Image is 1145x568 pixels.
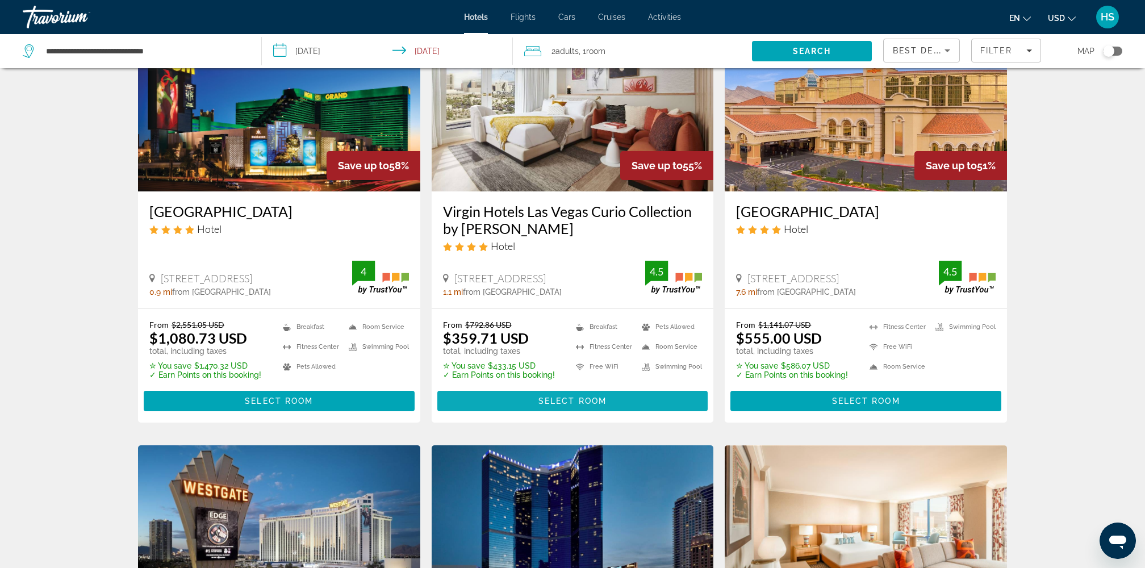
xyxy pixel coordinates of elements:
[149,361,261,370] p: $1,470.32 USD
[172,320,224,329] del: $2,551.05 USD
[570,320,636,334] li: Breakfast
[730,394,1001,406] a: Select Room
[443,361,555,370] p: $433.15 USD
[454,272,546,285] span: [STREET_ADDRESS]
[645,265,668,278] div: 4.5
[736,329,822,346] ins: $555.00 USD
[277,320,343,334] li: Breakfast
[570,360,636,374] li: Free WiFi
[864,320,930,334] li: Fitness Center
[464,12,488,22] a: Hotels
[725,10,1007,191] img: Suncoast Hotel and Casino
[864,360,930,374] li: Room Service
[752,41,872,61] button: Search
[757,287,856,296] span: from [GEOGRAPHIC_DATA]
[939,265,962,278] div: 4.5
[648,12,681,22] a: Activities
[784,223,808,235] span: Hotel
[491,240,515,252] span: Hotel
[893,44,950,57] mat-select: Sort by
[930,320,996,334] li: Swimming Pool
[939,261,996,294] img: TrustYou guest rating badge
[586,47,605,56] span: Room
[636,320,702,334] li: Pets Allowed
[558,12,575,22] a: Cars
[437,391,708,411] button: Select Room
[620,151,713,180] div: 55%
[645,261,702,294] img: TrustYou guest rating badge
[144,394,415,406] a: Select Room
[443,361,485,370] span: ✮ You save
[736,287,757,296] span: 7.6 mi
[555,47,579,56] span: Adults
[149,361,191,370] span: ✮ You save
[736,346,848,356] p: total, including taxes
[632,160,683,172] span: Save up to
[149,370,261,379] p: ✓ Earn Points on this booking!
[443,240,703,252] div: 4 star Hotel
[598,12,625,22] a: Cruises
[443,370,555,379] p: ✓ Earn Points on this booking!
[758,320,811,329] del: $1,141.07 USD
[149,223,409,235] div: 4 star Hotel
[914,151,1007,180] div: 51%
[893,46,952,55] span: Best Deals
[149,320,169,329] span: From
[736,370,848,379] p: ✓ Earn Points on this booking!
[443,287,463,296] span: 1.1 mi
[437,394,708,406] a: Select Room
[352,261,409,294] img: TrustYou guest rating badge
[338,160,389,172] span: Save up to
[864,340,930,354] li: Free WiFi
[636,360,702,374] li: Swimming Pool
[730,391,1001,411] button: Select Room
[736,203,996,220] a: [GEOGRAPHIC_DATA]
[511,12,536,22] a: Flights
[736,361,778,370] span: ✮ You save
[636,340,702,354] li: Room Service
[172,287,271,296] span: from [GEOGRAPHIC_DATA]
[245,396,313,406] span: Select Room
[197,223,222,235] span: Hotel
[926,160,977,172] span: Save up to
[747,272,839,285] span: [STREET_ADDRESS]
[23,2,136,32] a: Travorium
[1077,43,1094,59] span: Map
[138,10,420,191] img: MGM Grand Hotel & Casino
[463,287,562,296] span: from [GEOGRAPHIC_DATA]
[570,340,636,354] li: Fitness Center
[432,10,714,191] img: Virgin Hotels Las Vegas Curio Collection by Hilton
[161,272,252,285] span: [STREET_ADDRESS]
[793,47,831,56] span: Search
[443,329,529,346] ins: $359.71 USD
[1094,46,1122,56] button: Toggle map
[443,203,703,237] a: Virgin Hotels Las Vegas Curio Collection by [PERSON_NAME]
[1009,10,1031,26] button: Change language
[971,39,1041,62] button: Filters
[277,360,343,374] li: Pets Allowed
[149,203,409,220] a: [GEOGRAPHIC_DATA]
[343,320,409,334] li: Room Service
[736,223,996,235] div: 4 star Hotel
[980,46,1013,55] span: Filter
[1100,523,1136,559] iframe: Button to launch messaging window
[262,34,512,68] button: Select check in and out date
[832,396,900,406] span: Select Room
[352,265,375,278] div: 4
[149,287,172,296] span: 0.9 mi
[465,320,512,329] del: $792.86 USD
[736,320,755,329] span: From
[579,43,605,59] span: , 1
[327,151,420,180] div: 58%
[1048,14,1065,23] span: USD
[144,391,415,411] button: Select Room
